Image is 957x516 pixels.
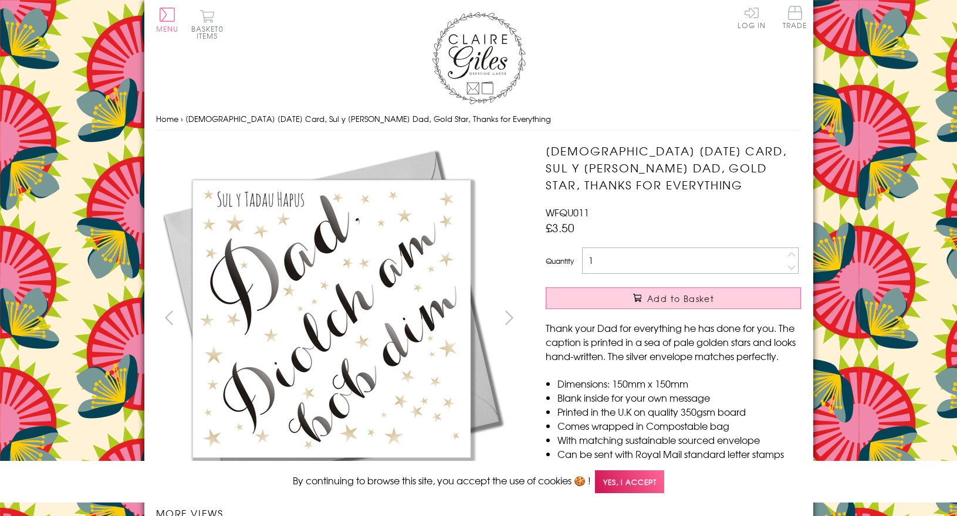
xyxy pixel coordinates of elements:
a: Log In [738,6,766,29]
li: Comes wrapped in Compostable bag [557,419,801,433]
button: prev [156,304,182,331]
span: 0 items [197,23,224,41]
label: Quantity [546,256,574,266]
li: Blank inside for your own message [557,391,801,405]
span: WFQU011 [546,205,589,219]
h1: [DEMOGRAPHIC_DATA] [DATE] Card, Sul y [PERSON_NAME] Dad, Gold Star, Thanks for Everything [546,142,801,193]
span: Trade [783,6,807,29]
button: next [496,304,522,331]
a: Home [156,113,178,124]
span: Add to Basket [647,293,714,304]
img: Welsh Father's Day Card, Sul y Tadau Hapus Dad, Gold Star, Thanks for Everything [156,142,508,494]
button: Menu [156,8,179,32]
span: Yes, I accept [595,470,664,493]
button: Basket0 items [191,9,224,39]
img: Claire Giles Greetings Cards [432,12,526,104]
button: Add to Basket [546,287,801,309]
li: Dimensions: 150mm x 150mm [557,376,801,391]
li: Can be sent with Royal Mail standard letter stamps [557,447,801,461]
nav: breadcrumbs [156,107,802,131]
li: With matching sustainable sourced envelope [557,433,801,447]
a: Trade [783,6,807,31]
span: [DEMOGRAPHIC_DATA] [DATE] Card, Sul y [PERSON_NAME] Dad, Gold Star, Thanks for Everything [185,113,551,124]
span: £3.50 [546,219,574,236]
li: Printed in the U.K on quality 350gsm board [557,405,801,419]
p: Thank your Dad for everything he has done for you. The caption is printed in a sea of pale golden... [546,321,801,363]
span: › [181,113,183,124]
span: Menu [156,23,179,34]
